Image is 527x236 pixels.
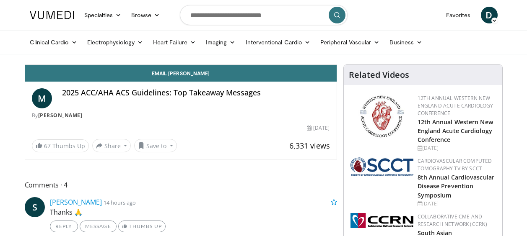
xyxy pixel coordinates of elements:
[349,70,409,80] h4: Related Videos
[418,213,488,228] a: Collaborative CME and Research Network (CCRN)
[25,197,45,217] a: S
[44,142,51,150] span: 67
[92,139,131,152] button: Share
[418,200,496,208] div: [DATE]
[307,124,330,132] div: [DATE]
[289,141,330,151] span: 6,331 views
[315,34,384,51] a: Peripheral Vascular
[82,34,148,51] a: Electrophysiology
[350,213,413,228] img: a04ee3ba-8487-4636-b0fb-5e8d268f3737.png.150x105_q85_autocrop_double_scale_upscale_version-0.2.png
[148,34,201,51] a: Heart Failure
[134,139,177,152] button: Save to
[418,173,495,199] a: 8th Annual Cardiovascular Disease Prevention Symposium
[38,112,83,119] a: [PERSON_NAME]
[80,221,117,232] a: Message
[350,157,413,176] img: 51a70120-4f25-49cc-93a4-67582377e75f.png.150x105_q85_autocrop_double_scale_upscale_version-0.2.png
[32,112,330,119] div: By
[32,88,52,108] a: M
[25,34,82,51] a: Clinical Cardio
[25,65,337,82] a: Email [PERSON_NAME]
[79,7,127,23] a: Specialties
[201,34,241,51] a: Imaging
[358,95,405,139] img: 0954f259-7907-4053-a817-32a96463ecc8.png.150x105_q85_autocrop_double_scale_upscale_version-0.2.png
[25,180,337,190] span: Comments 4
[418,118,493,144] a: 12th Annual Western New England Acute Cardiology Conference
[50,198,102,207] a: [PERSON_NAME]
[118,221,166,232] a: Thumbs Up
[62,88,330,97] h4: 2025 ACC/AHA ACS Guidelines: Top Takeaway Messages
[50,207,337,217] p: Thanks 🙏
[32,139,89,152] a: 67 Thumbs Up
[30,11,74,19] img: VuMedi Logo
[104,199,136,206] small: 14 hours ago
[418,157,492,172] a: Cardiovascular Computed Tomography TV by SCCT
[384,34,427,51] a: Business
[50,221,78,232] a: Reply
[481,7,498,23] a: D
[418,95,493,117] a: 12th Annual Western New England Acute Cardiology Conference
[126,7,165,23] a: Browse
[441,7,476,23] a: Favorites
[418,144,496,152] div: [DATE]
[180,5,348,25] input: Search topics, interventions
[241,34,316,51] a: Interventional Cardio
